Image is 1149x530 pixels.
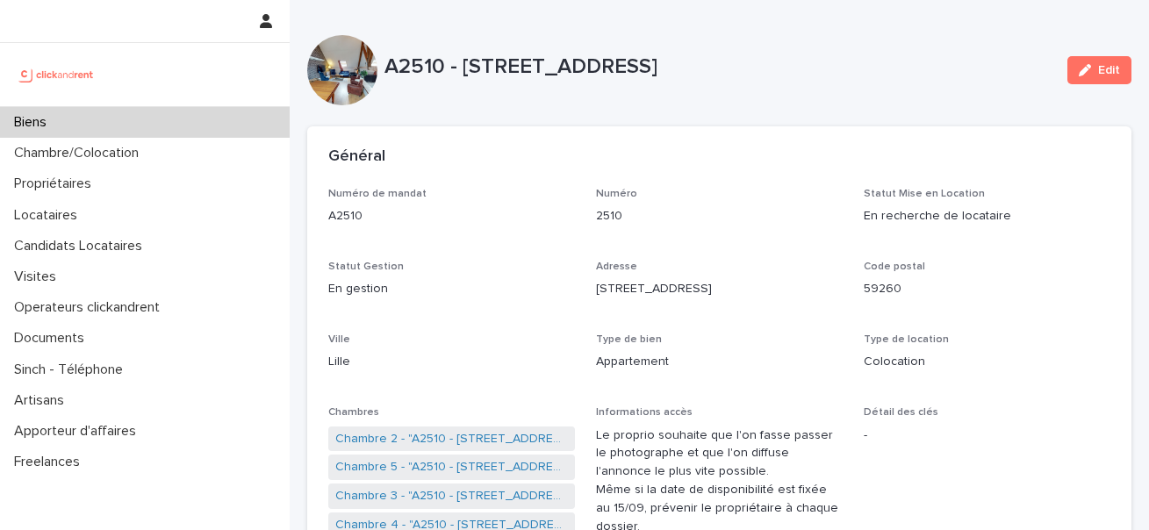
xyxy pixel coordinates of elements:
[7,362,137,378] p: Sinch - Téléphone
[7,392,78,409] p: Artisans
[7,269,70,285] p: Visites
[864,407,938,418] span: Détail des clés
[7,175,105,192] p: Propriétaires
[7,330,98,347] p: Documents
[864,334,949,345] span: Type de location
[7,299,174,316] p: Operateurs clickandrent
[7,114,61,131] p: Biens
[864,280,1110,298] p: 59260
[328,334,350,345] span: Ville
[335,487,568,505] a: Chambre 3 - "A2510 - [STREET_ADDRESS]"
[328,353,575,371] p: Lille
[7,454,94,470] p: Freelances
[596,407,693,418] span: Informations accès
[596,280,843,298] p: [STREET_ADDRESS]
[1067,56,1131,84] button: Edit
[864,261,925,272] span: Code postal
[864,353,1110,371] p: Colocation
[596,334,662,345] span: Type de bien
[864,207,1110,226] p: En recherche de locataire
[7,145,153,161] p: Chambre/Colocation
[7,238,156,254] p: Candidats Locataires
[596,353,843,371] p: Appartement
[328,261,404,272] span: Statut Gestion
[864,426,1110,445] p: -
[328,207,575,226] p: A2510
[335,458,568,476] a: Chambre 5 - "A2510 - [STREET_ADDRESS]"
[596,207,843,226] p: 2510
[328,280,575,298] p: En gestion
[596,261,637,272] span: Adresse
[7,423,150,440] p: Apporteur d'affaires
[335,430,568,448] a: Chambre 2 - "A2510 - [STREET_ADDRESS]"
[14,57,99,92] img: UCB0brd3T0yccxBKYDjQ
[328,407,379,418] span: Chambres
[7,207,91,224] p: Locataires
[328,189,427,199] span: Numéro de mandat
[328,147,385,167] h2: Général
[596,189,637,199] span: Numéro
[1098,64,1120,76] span: Edit
[864,189,985,199] span: Statut Mise en Location
[384,54,1053,80] p: A2510 - [STREET_ADDRESS]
